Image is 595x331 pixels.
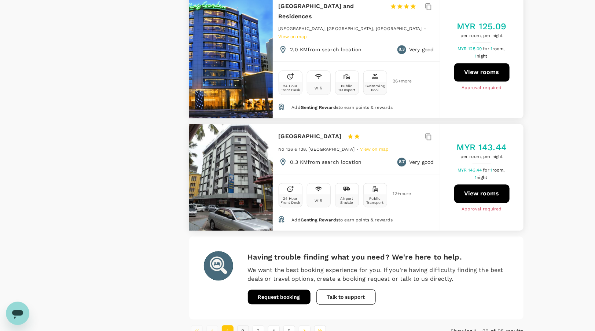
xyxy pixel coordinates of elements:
iframe: Button to launch messaging window [6,302,29,325]
span: Genting Rewards [301,217,338,222]
a: View on map [360,146,389,152]
span: MYR 143.44 [458,168,483,173]
div: Public Transport [365,196,385,205]
div: Wifi [315,199,323,203]
span: per room, per night [457,153,507,161]
span: 8.3 [398,46,405,53]
p: Very good [409,46,434,53]
span: [GEOGRAPHIC_DATA], [GEOGRAPHIC_DATA], [GEOGRAPHIC_DATA] [279,26,422,31]
button: View rooms [454,184,510,203]
span: Approval required [462,84,502,92]
div: Airport Shuttle [337,196,357,205]
span: Add to earn points & rewards [291,105,393,110]
div: 24 Hour Front Desk [280,84,301,92]
span: 8.7 [399,158,405,166]
span: Genting Rewards [301,105,338,110]
span: room, [492,46,505,51]
span: - [424,26,426,31]
span: night [477,54,488,59]
p: Very good [409,158,434,166]
span: Approval required [462,206,502,213]
span: 1 [491,168,506,173]
h6: Having trouble finding what you need? We're here to help. [248,251,509,263]
span: No 136 & 138, [GEOGRAPHIC_DATA] [279,147,355,152]
div: Wifi [315,86,323,90]
span: for [483,168,491,173]
span: for [483,46,491,51]
span: - [356,147,360,152]
p: 0.3 KM from search location [290,158,362,166]
div: Public Transport [337,84,357,92]
h5: MYR 143.44 [457,141,507,153]
h5: MYR 125.09 [457,21,507,32]
span: room, [492,168,505,173]
div: 24 Hour Front Desk [280,196,301,205]
span: View on map [360,147,389,152]
h6: [GEOGRAPHIC_DATA] [279,131,342,141]
span: per room, per night [457,32,507,40]
span: 12 + more [393,191,404,196]
button: View rooms [454,63,510,81]
span: 26 + more [393,79,404,84]
div: Swimming Pool [365,84,385,92]
a: View on map [279,33,307,39]
span: 1 [475,54,489,59]
p: 2.0 KM from search location [290,46,362,53]
h6: [GEOGRAPHIC_DATA] and Residences [279,1,384,22]
span: 1 [475,175,489,180]
button: Request booking [248,290,311,304]
span: Add to earn points & rewards [291,217,393,222]
span: View on map [279,34,307,39]
span: MYR 125.09 [458,46,483,51]
button: Talk to support [316,289,376,305]
span: night [477,175,488,180]
span: 1 [491,46,506,51]
p: We want the best booking experience for you. If you're having difficulty finding the best deals o... [248,266,509,283]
